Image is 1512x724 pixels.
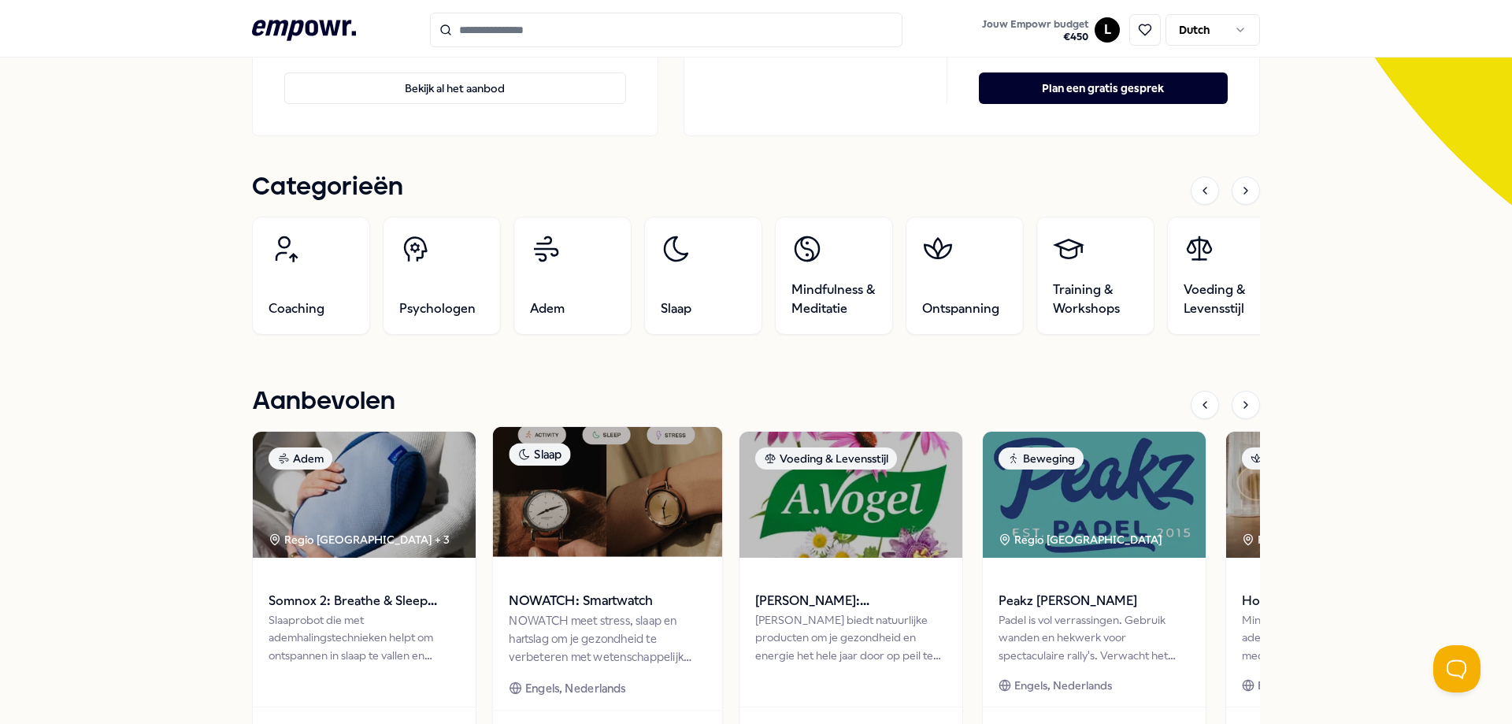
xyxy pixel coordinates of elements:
a: Voeding & Levensstijl [1167,217,1285,335]
span: Slaap [661,299,691,318]
h1: Categorieën [252,168,403,207]
div: [PERSON_NAME] biedt natuurlijke producten om je gezondheid en energie het hele jaar door op peil ... [755,611,947,664]
img: package image [1226,432,1449,558]
span: Jouw Empowr budget [982,18,1088,31]
span: Engels, Nederlands [1014,677,1112,694]
a: Adem [513,217,632,335]
button: Plan een gratis gesprek [979,72,1228,104]
div: Ontspanning [1242,447,1341,470]
img: package image [253,432,476,558]
span: Voeding & Levensstijl [1184,280,1269,318]
span: Mindfulness & Meditatie [791,280,876,318]
span: € 450 [982,31,1088,43]
span: Coaching [269,299,324,318]
span: House of Rituals: Mindspa [1242,591,1433,611]
div: Beweging [999,447,1084,470]
span: Peakz [PERSON_NAME] [999,591,1190,611]
span: [PERSON_NAME]: Supplementen [755,591,947,611]
iframe: Help Scout Beacon - Open [1433,645,1480,692]
div: NOWATCH meet stress, slaap en hartslag om je gezondheid te verbeteren met wetenschappelijk gevali... [509,611,706,666]
img: package image [739,432,962,558]
span: Training & Workshops [1053,280,1138,318]
a: Psychologen [383,217,501,335]
h1: Aanbevolen [252,382,395,421]
a: Slaap [644,217,762,335]
input: Search for products, categories or subcategories [430,13,902,47]
span: Engels, Nederlands [1258,677,1355,694]
a: Ontspanning [906,217,1024,335]
a: Bekijk al het aanbod [284,47,626,104]
div: Slaaprobot die met ademhalingstechnieken helpt om ontspannen in slaap te vallen en verfrist wakke... [269,611,460,664]
button: Bekijk al het aanbod [284,72,626,104]
span: Somnox 2: Breathe & Sleep Robot [269,591,460,611]
img: package image [983,432,1206,558]
a: Training & Workshops [1036,217,1154,335]
img: package image [493,427,722,557]
div: Regio [GEOGRAPHIC_DATA] + 3 [269,531,450,548]
span: Ontspanning [922,299,999,318]
div: Regio [GEOGRAPHIC_DATA] [1242,531,1408,548]
div: Mind Spa biedt unieke ademhalingstechnieken, diepe rust en meditaties voor mentale stressverlicht... [1242,611,1433,664]
div: Slaap [509,443,570,466]
div: Voeding & Levensstijl [755,447,897,470]
button: Jouw Empowr budget€450 [979,15,1091,46]
div: Adem [269,447,332,470]
span: Adem [530,299,565,318]
a: Mindfulness & Meditatie [775,217,893,335]
div: Regio [GEOGRAPHIC_DATA] [999,531,1165,548]
button: L [1095,17,1120,43]
a: Coaching [252,217,370,335]
a: Jouw Empowr budget€450 [976,13,1095,46]
div: Padel is vol verrassingen. Gebruik wanden en hekwerk voor spectaculaire rally's. Verwacht het onv... [999,611,1190,664]
span: NOWATCH: Smartwatch [509,591,706,611]
span: Psychologen [399,299,476,318]
span: Engels, Nederlands [525,679,626,697]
